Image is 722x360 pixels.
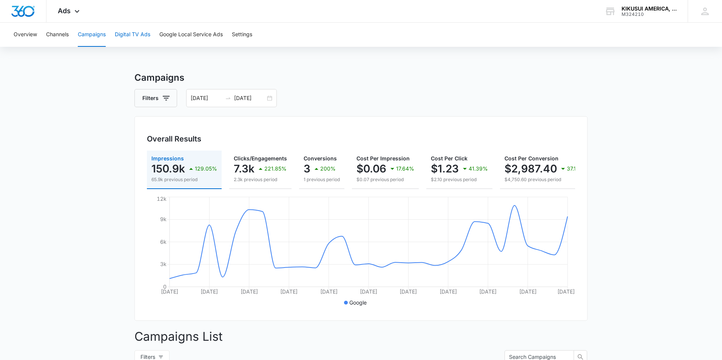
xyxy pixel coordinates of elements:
[400,288,417,295] tspan: [DATE]
[232,23,252,47] button: Settings
[469,166,488,171] p: 41.39%
[431,155,467,162] span: Cost Per Click
[78,23,106,47] button: Campaigns
[234,163,255,175] p: 7.3k
[622,6,677,12] div: account name
[567,166,585,171] p: 37.12%
[519,288,537,295] tspan: [DATE]
[151,163,185,175] p: 150.9k
[191,94,222,102] input: Start date
[134,328,588,346] p: Campaigns List
[147,133,201,145] h3: Overall Results
[161,288,178,295] tspan: [DATE]
[225,95,231,101] span: swap-right
[195,166,217,171] p: 129.05%
[163,283,167,290] tspan: 0
[356,163,386,175] p: $0.06
[225,95,231,101] span: to
[14,23,37,47] button: Overview
[160,261,167,267] tspan: 3k
[264,166,287,171] p: 221.85%
[356,176,414,183] p: $0.07 previous period
[431,176,488,183] p: $2.10 previous period
[557,288,575,295] tspan: [DATE]
[234,176,287,183] p: 2.3k previous period
[134,89,177,107] button: Filters
[320,288,338,295] tspan: [DATE]
[201,288,218,295] tspan: [DATE]
[622,12,677,17] div: account id
[46,23,69,47] button: Channels
[151,155,184,162] span: Impressions
[304,155,337,162] span: Conversions
[440,288,457,295] tspan: [DATE]
[58,7,71,15] span: Ads
[304,176,340,183] p: 1 previous period
[360,288,377,295] tspan: [DATE]
[151,176,217,183] p: 65.9k previous period
[396,166,414,171] p: 17.64%
[115,23,150,47] button: Digital TV Ads
[159,23,223,47] button: Google Local Service Ads
[234,94,265,102] input: End date
[504,155,558,162] span: Cost Per Conversion
[574,354,587,360] span: search
[234,155,287,162] span: Clicks/Engagements
[504,176,585,183] p: $4,750.60 previous period
[304,163,310,175] p: 3
[160,238,167,245] tspan: 6k
[134,71,588,85] h3: Campaigns
[479,288,497,295] tspan: [DATE]
[160,216,167,222] tspan: 9k
[280,288,298,295] tspan: [DATE]
[504,163,557,175] p: $2,987.40
[349,298,367,306] p: Google
[356,155,410,162] span: Cost Per Impression
[241,288,258,295] tspan: [DATE]
[431,163,459,175] p: $1.23
[157,195,167,202] tspan: 12k
[320,166,336,171] p: 200%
